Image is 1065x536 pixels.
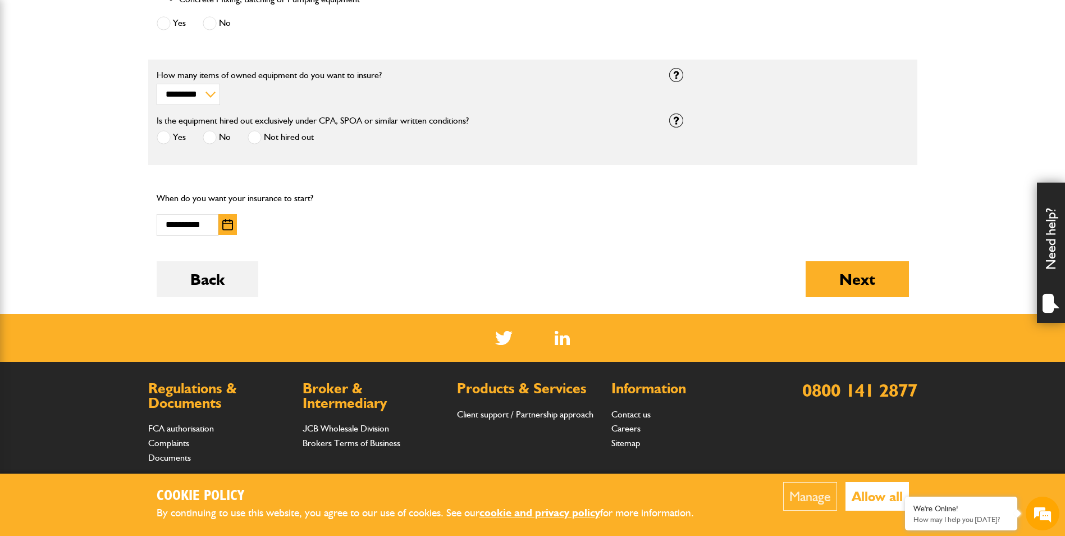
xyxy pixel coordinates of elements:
a: 0800 141 2877 [802,379,917,401]
div: Need help? [1037,183,1065,323]
label: Yes [157,16,186,30]
a: Careers [611,423,641,434]
h2: Information [611,381,755,396]
img: Choose date [222,219,233,230]
button: Allow all [845,482,909,511]
label: Is the equipment hired out exclusively under CPA, SPOA or similar written conditions? [157,116,469,125]
h2: Cookie Policy [157,488,712,505]
p: When do you want your insurance to start? [157,191,396,206]
a: Complaints [148,438,189,448]
button: Next [806,261,909,297]
a: Brokers Terms of Business [303,438,400,448]
a: JCB Wholesale Division [303,423,389,434]
button: Back [157,261,258,297]
button: Manage [783,482,837,511]
label: How many items of owned equipment do you want to insure? [157,71,652,80]
div: We're Online! [913,504,1009,514]
h2: Products & Services [457,381,600,396]
a: Contact us [611,409,651,420]
p: By continuing to use this website, you agree to our use of cookies. See our for more information. [157,505,712,522]
p: How may I help you today? [913,515,1009,524]
a: FCA authorisation [148,423,214,434]
a: LinkedIn [555,331,570,345]
a: Documents [148,452,191,463]
a: cookie and privacy policy [479,506,600,519]
h2: Broker & Intermediary [303,381,446,410]
label: No [203,130,231,144]
label: Yes [157,130,186,144]
a: Sitemap [611,438,640,448]
label: Not hired out [248,130,314,144]
label: No [203,16,231,30]
a: Client support / Partnership approach [457,409,593,420]
img: Twitter [495,331,513,345]
h2: Regulations & Documents [148,381,291,410]
img: Linked In [555,331,570,345]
